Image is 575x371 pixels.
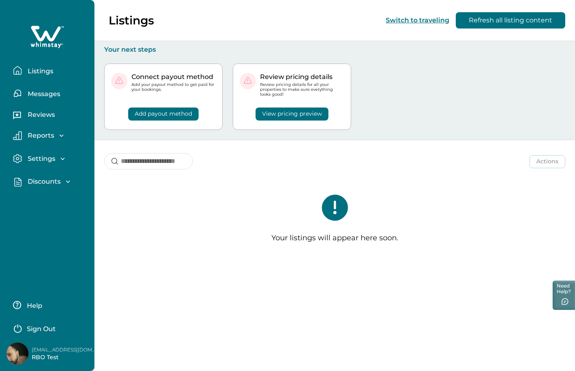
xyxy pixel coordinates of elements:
p: Listings [109,13,154,27]
button: Switch to traveling [386,16,449,24]
p: Your listings will appear here soon. [271,234,398,243]
button: Sign Out [13,320,85,336]
p: Messages [25,90,60,98]
p: Reviews [25,111,55,119]
p: Add your payout method to get paid for your bookings. [131,82,216,92]
button: Refresh all listing content [456,12,565,29]
p: Review pricing details [260,73,344,81]
p: [EMAIL_ADDRESS][DOMAIN_NAME] [32,346,97,354]
button: Messages [13,85,88,101]
img: Whimstay Host [7,342,28,364]
button: Settings [13,154,88,163]
p: Help [24,302,42,310]
button: Reviews [13,108,88,124]
p: Discounts [25,178,61,186]
button: Add payout method [128,108,199,121]
p: Connect payout method [131,73,216,81]
p: Review pricing details for all your properties to make sure everything looks good! [260,82,344,97]
button: Help [13,297,85,313]
button: View pricing preview [256,108,328,121]
p: Sign Out [27,325,56,333]
p: Settings [25,155,55,163]
p: Listings [25,67,53,75]
button: Actions [529,155,565,168]
p: Your next steps [104,46,565,54]
p: RBO Test [32,353,97,362]
button: Listings [13,62,88,79]
p: Reports [25,132,54,140]
button: Reports [13,131,88,140]
button: Discounts [13,177,88,187]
